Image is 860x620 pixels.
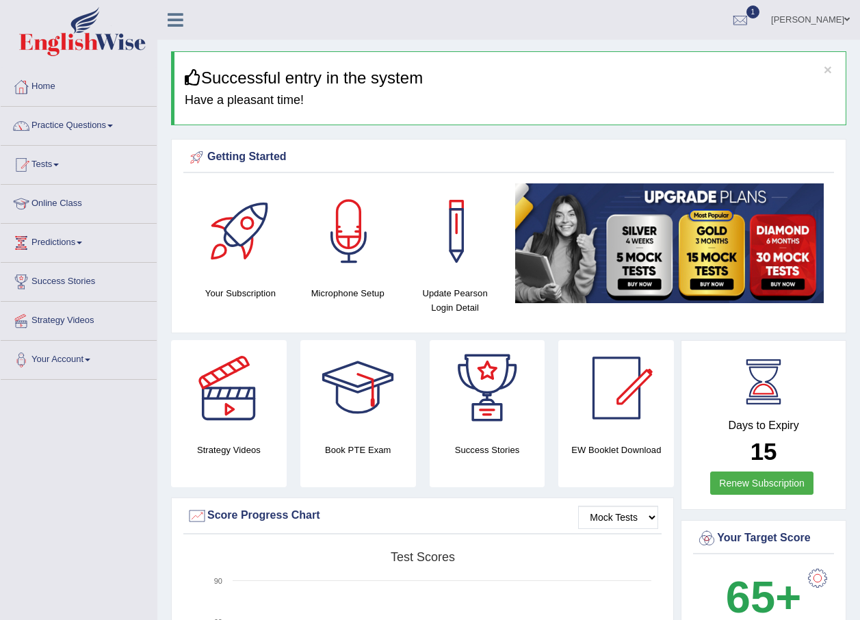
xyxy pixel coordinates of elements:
[696,528,831,549] div: Your Target Score
[746,5,760,18] span: 1
[214,577,222,585] text: 90
[558,443,674,457] h4: EW Booklet Download
[1,341,157,375] a: Your Account
[1,302,157,336] a: Strategy Videos
[187,147,831,168] div: Getting Started
[185,94,835,107] h4: Have a pleasant time!
[187,506,658,526] div: Score Progress Chart
[194,286,287,300] h4: Your Subscription
[300,443,416,457] h4: Book PTE Exam
[1,107,157,141] a: Practice Questions
[824,62,832,77] button: ×
[1,263,157,297] a: Success Stories
[1,68,157,102] a: Home
[430,443,545,457] h4: Success Stories
[696,419,831,432] h4: Days to Expiry
[1,224,157,258] a: Predictions
[301,286,395,300] h4: Microphone Setup
[408,286,502,315] h4: Update Pearson Login Detail
[171,443,287,457] h4: Strategy Videos
[515,183,824,302] img: small5.jpg
[185,69,835,87] h3: Successful entry in the system
[710,472,813,495] a: Renew Subscription
[1,146,157,180] a: Tests
[391,550,455,564] tspan: Test scores
[1,185,157,219] a: Online Class
[751,438,777,465] b: 15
